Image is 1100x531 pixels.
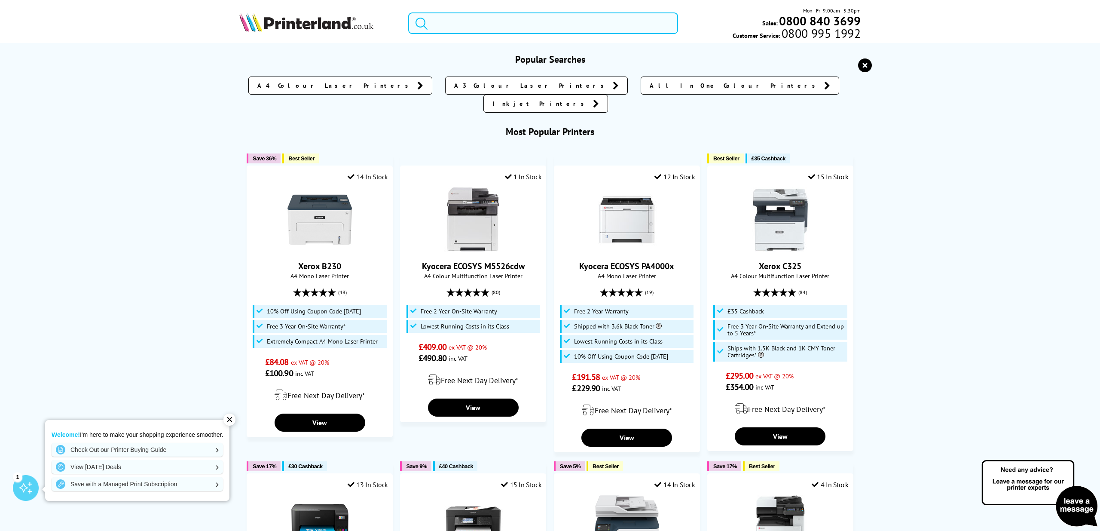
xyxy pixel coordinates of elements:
span: Inkjet Printers [492,99,589,108]
a: A3 Colour Laser Printers [445,77,628,95]
button: Save 5% [554,461,585,471]
a: View [428,399,519,417]
span: Best Seller [593,463,619,470]
button: £30 Cashback [282,461,327,471]
span: (80) [492,284,500,301]
span: Save 5% [560,463,581,470]
span: Save 9% [406,463,427,470]
img: Printerland Logo [239,13,373,32]
span: ex VAT @ 20% [291,358,329,366]
img: Open Live Chat window [980,459,1100,529]
span: £191.58 [572,371,600,383]
span: Free 3 Year On-Site Warranty and Extend up to 5 Years* [727,323,845,337]
span: All In One Colour Printers [650,81,820,90]
button: Save 36% [247,153,281,163]
span: ex VAT @ 20% [602,373,640,381]
a: A4 Colour Laser Printers [248,77,432,95]
a: Check Out our Printer Buying Guide [52,443,223,457]
a: Xerox C325 [748,245,813,254]
button: Save 9% [400,461,431,471]
div: 14 In Stock [348,172,388,181]
span: inc VAT [602,384,621,393]
span: 0800 995 1992 [780,29,861,37]
a: All In One Colour Printers [641,77,839,95]
span: Best Seller [713,155,739,162]
span: A4 Colour Laser Printers [257,81,413,90]
span: inc VAT [295,369,314,378]
h3: Most Popular Printers [239,126,861,138]
button: £35 Cashback [746,153,790,163]
span: Ships with 1.5K Black and 1K CMY Toner Cartridges* [727,345,845,359]
div: 15 In Stock [501,480,541,489]
span: Save 36% [253,155,276,162]
button: £40 Cashback [433,461,477,471]
span: ex VAT @ 20% [755,372,794,380]
div: modal_delivery [559,398,695,422]
img: Kyocera ECOSYS PA4000x [595,187,659,252]
div: modal_delivery [405,368,541,392]
a: Printerland Logo [239,13,398,34]
button: Best Seller [743,461,779,471]
h3: Popular Searches [239,53,861,65]
span: (19) [645,284,654,301]
span: Free 2 Year Warranty [574,308,629,315]
a: View [735,427,825,445]
div: 13 In Stock [348,480,388,489]
span: £84.08 [265,356,289,368]
span: Best Seller [288,155,315,162]
input: Search product or brand [408,12,678,34]
button: Best Seller [282,153,319,163]
button: Best Seller [587,461,623,471]
span: £354.00 [726,381,754,393]
span: 10% Off Using Coupon Code [DATE] [574,353,668,360]
div: 1 [13,472,22,482]
span: 10% Off Using Coupon Code [DATE] [267,308,361,315]
img: Kyocera ECOSYS M5526cdw [441,187,505,252]
span: inc VAT [755,383,774,391]
span: Free 2 Year On-Site Warranty [421,308,497,315]
div: ✕ [223,414,235,426]
img: Xerox B230 [287,187,352,252]
div: modal_delivery [251,383,388,407]
span: (84) [798,284,807,301]
a: Kyocera ECOSYS M5526cdw [422,261,525,272]
a: Xerox B230 [287,245,352,254]
span: A4 Colour Multifunction Laser Printer [712,272,849,280]
a: Kyocera ECOSYS PA4000x [579,261,674,272]
span: Shipped with 3.6k Black Toner [574,323,662,330]
span: £35 Cashback [727,308,764,315]
span: A4 Mono Laser Printer [251,272,388,280]
div: 15 In Stock [808,172,849,181]
span: Save 17% [253,463,276,470]
span: A4 Mono Laser Printer [559,272,695,280]
span: Sales: [762,19,778,27]
span: £40 Cashback [439,463,473,470]
span: A3 Colour Laser Printers [454,81,608,90]
a: Kyocera ECOSYS M5526cdw [441,245,505,254]
a: 0800 840 3699 [778,17,861,25]
a: View [DATE] Deals [52,460,223,474]
div: 1 In Stock [505,172,542,181]
button: Best Seller [707,153,744,163]
div: 14 In Stock [654,480,695,489]
a: Kyocera ECOSYS PA4000x [595,245,659,254]
span: Mon - Fri 9:00am - 5:30pm [803,6,861,15]
span: (48) [338,284,347,301]
span: Customer Service: [733,29,861,40]
span: £35 Cashback [752,155,785,162]
div: 12 In Stock [654,172,695,181]
p: I'm here to make your shopping experience smoother. [52,431,223,439]
span: £295.00 [726,370,754,381]
span: £100.90 [265,368,293,379]
span: Extremely Compact A4 Mono Laser Printer [267,338,378,345]
span: £229.90 [572,383,600,394]
a: Xerox C325 [759,261,801,272]
span: £30 Cashback [288,463,322,470]
strong: Welcome! [52,431,80,438]
span: Save 17% [713,463,737,470]
button: Save 17% [707,461,741,471]
a: View [275,414,365,432]
span: Best Seller [749,463,775,470]
a: Inkjet Printers [483,95,608,113]
img: Xerox C325 [748,187,813,252]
